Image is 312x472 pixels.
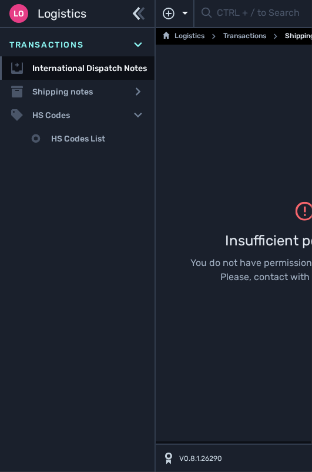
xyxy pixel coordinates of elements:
[163,29,204,43] a: Logistics
[223,29,266,43] a: Transactions
[38,5,86,22] span: Logistics
[9,39,83,51] span: Transactions
[179,453,222,464] span: V0.8.1.26290
[9,4,28,23] div: Lo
